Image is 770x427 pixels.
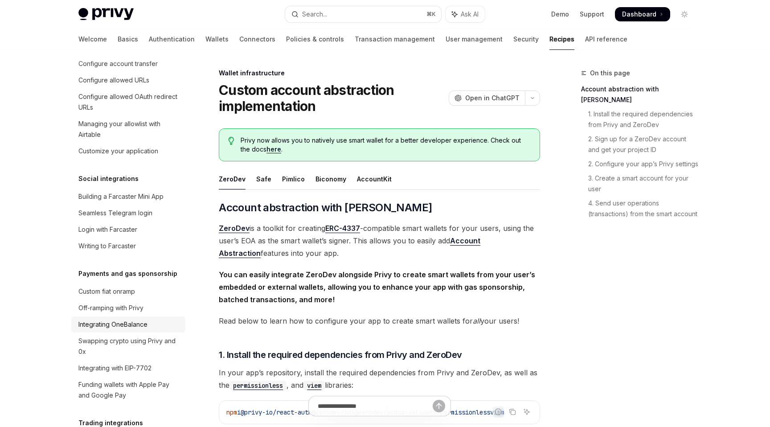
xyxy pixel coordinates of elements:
[78,286,135,297] div: Custom fiat onramp
[219,315,540,327] span: Read below to learn how to configure your app to create smart wallets for your users!
[219,82,445,114] h1: Custom account abstraction implementation
[219,224,250,233] a: ZeroDev
[580,10,604,19] a: Support
[71,283,185,300] a: Custom fiat onramp
[551,10,569,19] a: Demo
[513,29,539,50] a: Security
[78,319,147,330] div: Integrating OneBalance
[78,363,152,374] div: Integrating with EIP-7702
[303,381,325,390] code: viem
[256,168,271,189] div: Safe
[78,29,107,50] a: Welcome
[149,29,195,50] a: Authentication
[581,157,699,171] a: 2. Configure your app’s Privy settings
[677,7,692,21] button: Toggle dark mode
[461,10,479,19] span: Ask AI
[78,268,177,279] h5: Payments and gas sponsorship
[302,9,327,20] div: Search...
[449,90,525,106] button: Open in ChatGPT
[622,10,656,19] span: Dashboard
[71,89,185,115] a: Configure allowed OAuth redirect URLs
[219,201,432,215] span: Account abstraction with [PERSON_NAME]
[78,336,180,357] div: Swapping crypto using Privy and 0x
[585,29,627,50] a: API reference
[446,6,485,22] button: Toggle assistant panel
[228,137,234,145] svg: Tip
[219,222,540,259] span: is a toolkit for creating -compatible smart wallets for your users, using the user’s EOA as the s...
[266,145,281,153] a: here
[78,75,149,86] div: Configure allowed URLs
[615,7,670,21] a: Dashboard
[581,132,699,157] a: 2. Sign up for a ZeroDev account and get your project ID
[315,168,346,189] div: Biconomy
[205,29,229,50] a: Wallets
[355,29,435,50] a: Transaction management
[239,29,275,50] a: Connectors
[219,366,540,391] span: In your app’s repository, install the required dependencies from Privy and ZeroDev, as well as th...
[229,381,287,390] code: permissionless
[219,349,462,361] span: 1. Install the required dependencies from Privy and ZeroDev
[219,168,246,189] div: ZeroDev
[71,222,185,238] a: Login with Farcaster
[286,29,344,50] a: Policies & controls
[71,189,185,205] a: Building a Farcaster Mini App
[465,94,520,103] span: Open in ChatGPT
[71,205,185,221] a: Seamless Telegram login
[78,379,180,401] div: Funding wallets with Apple Pay and Google Pay
[303,381,325,390] a: viem
[71,238,185,254] a: Writing to Farcaster
[71,143,185,159] a: Customize your application
[219,69,540,78] div: Wallet infrastructure
[78,173,139,184] h5: Social integrations
[71,377,185,403] a: Funding wallets with Apple Pay and Google Pay
[581,196,699,221] a: 4. Send user operations (transactions) from the smart account
[78,208,152,218] div: Seamless Telegram login
[78,146,158,156] div: Customize your application
[71,360,185,376] a: Integrating with EIP-7702
[581,107,699,132] a: 1. Install the required dependencies from Privy and ZeroDev
[581,171,699,196] a: 3. Create a smart account for your user
[285,6,441,22] button: Open search
[118,29,138,50] a: Basics
[357,168,392,189] div: AccountKit
[241,136,531,154] span: Privy now allows you to natively use smart wallet for a better developer experience. Check out th...
[473,316,480,325] em: all
[78,191,164,202] div: Building a Farcaster Mini App
[78,8,134,21] img: light logo
[78,91,180,113] div: Configure allowed OAuth redirect URLs
[282,168,305,189] div: Pimlico
[318,396,433,416] input: Ask a question...
[433,400,445,412] button: Send message
[590,68,630,78] span: On this page
[71,72,185,88] a: Configure allowed URLs
[71,116,185,143] a: Managing your allowlist with Airtable
[426,11,436,18] span: ⌘ K
[581,82,699,107] a: Account abstraction with [PERSON_NAME]
[78,303,143,313] div: Off-ramping with Privy
[549,29,574,50] a: Recipes
[78,241,136,251] div: Writing to Farcaster
[78,119,180,140] div: Managing your allowlist with Airtable
[219,270,535,304] strong: You can easily integrate ZeroDev alongside Privy to create smart wallets from your user’s embedde...
[229,381,287,390] a: permissionless
[446,29,503,50] a: User management
[71,300,185,316] a: Off-ramping with Privy
[71,316,185,333] a: Integrating OneBalance
[71,333,185,360] a: Swapping crypto using Privy and 0x
[325,224,360,233] a: ERC-4337
[78,224,137,235] div: Login with Farcaster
